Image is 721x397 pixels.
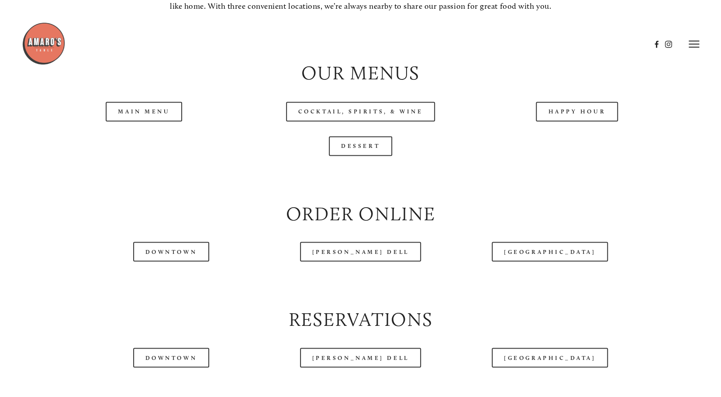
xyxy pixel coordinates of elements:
h2: Order Online [43,200,678,227]
a: [GEOGRAPHIC_DATA] [492,348,608,367]
a: [GEOGRAPHIC_DATA] [492,242,608,261]
img: Amaro's Table [22,22,66,65]
a: Main Menu [106,102,182,121]
a: [PERSON_NAME] Dell [300,242,421,261]
a: Downtown [133,242,209,261]
a: Cocktail, Spirits, & Wine [286,102,435,121]
a: [PERSON_NAME] Dell [300,348,421,367]
h2: Reservations [43,306,678,332]
a: Happy Hour [536,102,618,121]
a: Dessert [329,136,392,156]
a: Downtown [133,348,209,367]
